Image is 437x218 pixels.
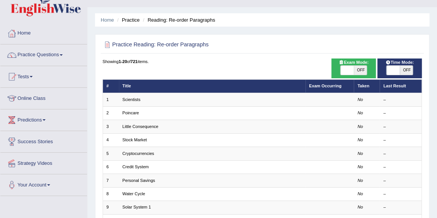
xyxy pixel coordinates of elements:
div: – [383,204,418,210]
a: Little Consequence [122,124,158,129]
em: No [358,151,363,156]
a: Water Cycle [122,191,145,196]
a: Home [0,23,87,42]
span: OFF [354,66,367,75]
div: – [383,164,418,170]
em: No [358,111,363,115]
b: 721 [130,59,137,64]
a: Your Account [0,174,87,193]
div: – [383,191,418,197]
span: Exam Mode: [336,59,371,66]
div: – [383,178,418,184]
span: OFF [400,66,413,75]
div: – [383,137,418,143]
h2: Practice Reading: Re-order Paragraphs [103,40,301,50]
a: Tests [0,66,87,85]
em: No [358,137,363,142]
a: Cryptocurrencies [122,151,154,156]
li: Reading: Re-order Paragraphs [141,16,215,24]
td: 1 [103,93,119,106]
div: – [383,151,418,157]
a: Exam Occurring [309,84,341,88]
a: Success Stories [0,131,87,150]
a: Personal Savings [122,178,155,183]
div: Showing of items. [103,58,422,65]
td: 4 [103,133,119,147]
th: # [103,79,119,93]
a: Home [101,17,114,23]
th: Last Result [380,79,422,93]
li: Practice [115,16,139,24]
em: No [358,178,363,183]
a: Solar System 1 [122,205,151,209]
a: Strategy Videos [0,153,87,172]
div: – [383,124,418,130]
em: No [358,97,363,102]
a: Stock Market [122,137,147,142]
em: No [358,164,363,169]
a: Credit System [122,164,149,169]
td: 8 [103,187,119,201]
td: 9 [103,201,119,214]
div: – [383,110,418,116]
a: Practice Questions [0,44,87,63]
div: Show exams occurring in exams [331,58,376,78]
span: Time Mode: [383,59,416,66]
a: Predictions [0,109,87,128]
a: Online Class [0,88,87,107]
b: 1-20 [119,59,127,64]
a: Poincare [122,111,139,115]
th: Taken [354,79,380,93]
em: No [358,205,363,209]
td: 7 [103,174,119,187]
em: No [358,124,363,129]
em: No [358,191,363,196]
td: 6 [103,160,119,174]
a: Scientists [122,97,140,102]
th: Title [119,79,306,93]
td: 3 [103,120,119,133]
td: 5 [103,147,119,160]
td: 2 [103,106,119,120]
div: – [383,97,418,103]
